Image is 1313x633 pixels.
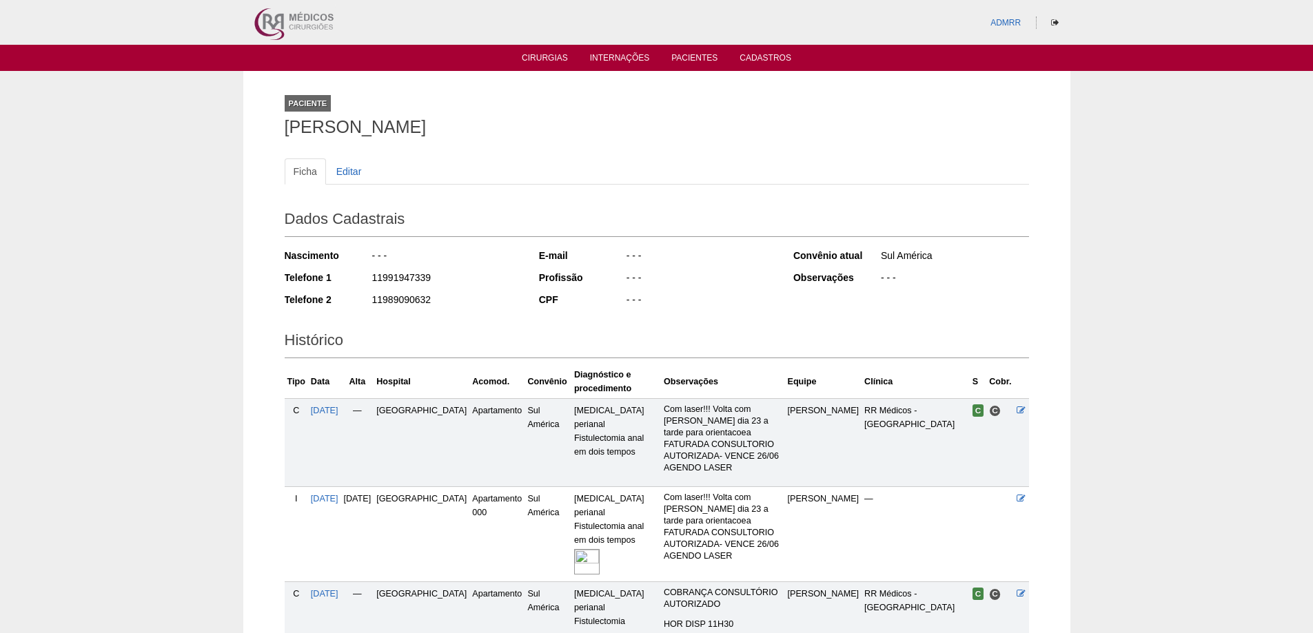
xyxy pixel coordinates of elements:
[371,293,520,310] div: 11989090632
[341,365,374,399] th: Alta
[374,365,469,399] th: Hospital
[285,293,371,307] div: Telefone 2
[285,326,1029,358] h2: Histórico
[371,271,520,288] div: 11991947339
[469,487,525,582] td: Apartamento 000
[539,271,625,284] div: Profissão
[664,619,782,630] p: HOR DISP 11H30
[661,365,785,399] th: Observações
[862,487,970,582] td: —
[285,118,1029,136] h1: [PERSON_NAME]
[327,158,371,185] a: Editar
[784,487,862,582] td: [PERSON_NAME]
[522,53,568,67] a: Cirurgias
[793,249,879,262] div: Convênio atual
[287,492,305,506] div: I
[625,249,775,266] div: - - -
[571,365,661,399] th: Diagnóstico e procedimento
[539,293,625,307] div: CPF
[308,365,341,399] th: Data
[525,365,571,399] th: Convênio
[862,398,970,486] td: RR Médicos - [GEOGRAPHIC_DATA]
[986,365,1014,399] th: Cobr.
[970,365,987,399] th: S
[344,494,371,504] span: [DATE]
[989,588,1001,600] span: Consultório
[671,53,717,67] a: Pacientes
[287,587,305,601] div: C
[625,293,775,310] div: - - -
[989,405,1001,417] span: Consultório
[285,205,1029,237] h2: Dados Cadastrais
[525,398,571,486] td: Sul América
[990,18,1021,28] a: ADMRR
[374,398,469,486] td: [GEOGRAPHIC_DATA]
[311,406,338,415] a: [DATE]
[590,53,650,67] a: Internações
[525,487,571,582] td: Sul América
[571,487,661,582] td: [MEDICAL_DATA] perianal Fistulectomia anal em dois tempos
[285,249,371,262] div: Nascimento
[973,588,984,600] span: Confirmada
[285,158,326,185] a: Ficha
[784,398,862,486] td: [PERSON_NAME]
[469,398,525,486] td: Apartamento
[664,404,782,474] p: Com laser!!! Volta com [PERSON_NAME] dia 23 a tarde para orientacoea FATURADA CONSULTORIO AUTORIZ...
[571,398,661,486] td: [MEDICAL_DATA] perianal Fistulectomia anal em dois tempos
[664,587,782,610] p: COBRANÇA CONSULTÓRIO AUTORIZADO
[287,404,305,417] div: C
[793,271,879,284] div: Observações
[341,398,374,486] td: —
[973,404,984,417] span: Confirmada
[879,249,1029,266] div: Sul América
[784,365,862,399] th: Equipe
[371,249,520,266] div: - - -
[374,487,469,582] td: [GEOGRAPHIC_DATA]
[1051,19,1059,27] i: Sair
[740,53,791,67] a: Cadastros
[664,492,782,562] p: Com laser!!! Volta com [PERSON_NAME] dia 23 a tarde para orientacoea FATURADA CONSULTORIO AUTORIZ...
[469,365,525,399] th: Acomod.
[311,589,338,599] a: [DATE]
[879,271,1029,288] div: - - -
[625,271,775,288] div: - - -
[285,95,332,112] div: Paciente
[862,365,970,399] th: Clínica
[539,249,625,262] div: E-mail
[311,494,338,504] a: [DATE]
[285,271,371,284] div: Telefone 1
[285,365,308,399] th: Tipo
